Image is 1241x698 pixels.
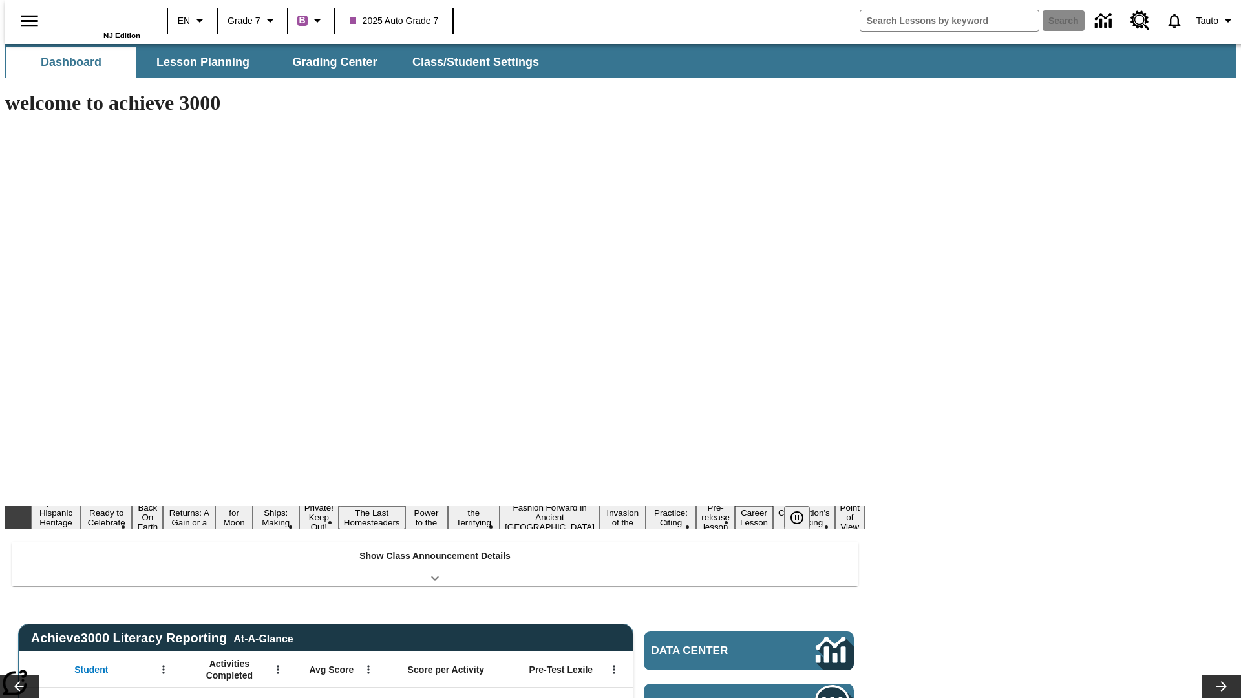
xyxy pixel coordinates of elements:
div: SubNavbar [5,44,1236,78]
button: Slide 7 Private! Keep Out! [299,501,339,534]
button: Open Menu [359,660,378,679]
button: Slide 9 Solar Power to the People [405,496,448,539]
button: Pause [784,506,810,529]
span: Score per Activity [408,664,485,675]
button: Open Menu [604,660,624,679]
button: Slide 11 Fashion Forward in Ancient Rome [500,501,600,534]
a: Notifications [1158,4,1191,37]
button: Open side menu [10,2,48,40]
button: Slide 2 Get Ready to Celebrate Juneteenth! [81,496,132,539]
button: Open Menu [268,660,288,679]
h1: welcome to achieve 3000 [5,91,865,115]
button: Grade: Grade 7, Select a grade [222,9,283,32]
button: Slide 8 The Last Homesteaders [339,506,405,529]
div: At-A-Glance [233,631,293,645]
span: Achieve3000 Literacy Reporting [31,631,293,646]
button: Slide 14 Pre-release lesson [696,501,735,534]
span: Grade 7 [228,14,260,28]
a: Resource Center, Will open in new tab [1123,3,1158,38]
button: Profile/Settings [1191,9,1241,32]
button: Slide 15 Career Lesson [735,506,773,529]
span: EN [178,14,190,28]
div: Pause [784,506,823,529]
button: Language: EN, Select a language [172,9,213,32]
button: Slide 1 ¡Viva Hispanic Heritage Month! [31,496,81,539]
button: Dashboard [6,47,136,78]
span: Student [74,664,108,675]
button: Slide 4 Free Returns: A Gain or a Drain? [163,496,215,539]
button: Lesson Planning [138,47,268,78]
button: Slide 5 Time for Moon Rules? [215,496,252,539]
button: Class/Student Settings [402,47,549,78]
button: Slide 17 Point of View [835,501,865,534]
a: Data Center [644,631,854,670]
span: Activities Completed [187,658,272,681]
span: NJ Edition [103,32,140,39]
div: Home [56,5,140,39]
button: Boost Class color is purple. Change class color [292,9,330,32]
button: Lesson carousel, Next [1202,675,1241,698]
span: Tauto [1196,14,1218,28]
span: 2025 Auto Grade 7 [350,14,439,28]
span: Avg Score [309,664,354,675]
button: Grading Center [270,47,399,78]
div: Show Class Announcement Details [12,542,858,586]
a: Home [56,6,140,32]
button: Slide 10 Attack of the Terrifying Tomatoes [448,496,500,539]
button: Open Menu [154,660,173,679]
span: Data Center [652,644,772,657]
div: SubNavbar [5,47,551,78]
span: B [299,12,306,28]
button: Slide 13 Mixed Practice: Citing Evidence [646,496,697,539]
button: Slide 16 The Constitution's Balancing Act [773,496,835,539]
input: search field [860,10,1039,31]
span: Pre-Test Lexile [529,664,593,675]
button: Slide 6 Cruise Ships: Making Waves [253,496,299,539]
button: Slide 3 Back On Earth [132,501,163,534]
button: Slide 12 The Invasion of the Free CD [600,496,646,539]
a: Data Center [1087,3,1123,39]
p: Show Class Announcement Details [359,549,511,563]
